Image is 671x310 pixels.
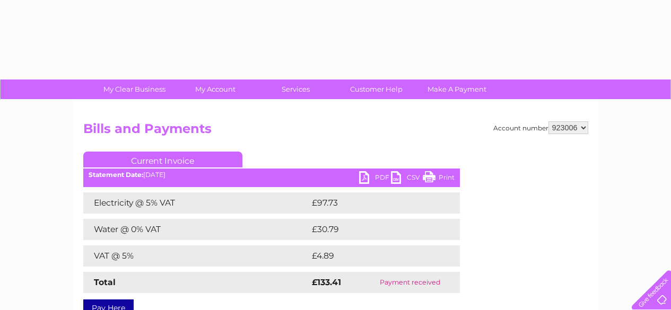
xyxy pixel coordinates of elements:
a: Customer Help [333,79,420,99]
a: PDF [359,171,391,187]
b: Statement Date: [89,171,143,179]
td: £97.73 [309,192,438,214]
a: My Account [171,79,259,99]
a: Print [423,171,455,187]
td: £4.89 [309,245,435,267]
td: Electricity @ 5% VAT [83,192,309,214]
strong: £133.41 [312,277,341,287]
a: Current Invoice [83,152,242,167]
td: VAT @ 5% [83,245,309,267]
div: [DATE] [83,171,460,179]
td: Water @ 0% VAT [83,219,309,240]
h2: Bills and Payments [83,121,588,141]
td: £30.79 [309,219,439,240]
div: Account number [493,121,588,134]
a: My Clear Business [91,79,178,99]
a: Services [252,79,339,99]
a: Make A Payment [413,79,501,99]
a: CSV [391,171,423,187]
td: Payment received [361,272,459,293]
strong: Total [94,277,116,287]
